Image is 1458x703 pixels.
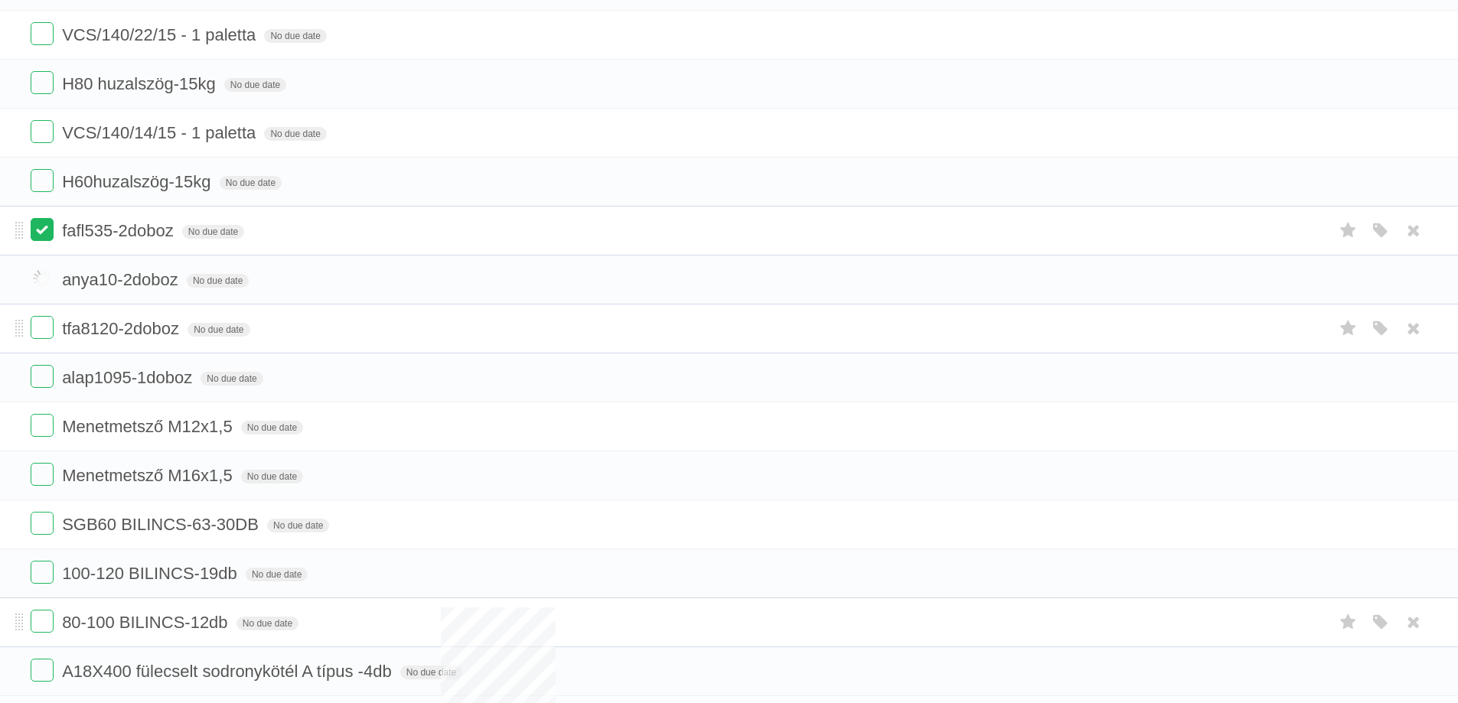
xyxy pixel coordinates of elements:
[31,267,54,290] label: Done
[201,372,263,386] span: No due date
[1334,218,1363,243] label: Star task
[241,470,303,483] span: No due date
[31,169,54,192] label: Done
[31,659,54,682] label: Done
[1334,610,1363,635] label: Star task
[267,519,329,532] span: No due date
[264,29,326,43] span: No due date
[31,316,54,339] label: Done
[1334,316,1363,341] label: Star task
[182,225,244,239] span: No due date
[264,127,326,141] span: No due date
[62,368,196,387] span: alap1095-1doboz
[62,466,236,485] span: Menetmetsző M16x1,5
[62,417,236,436] span: Menetmetsző M12x1,5
[31,610,54,633] label: Done
[400,666,462,679] span: No due date
[62,319,183,338] span: tfa8120-2doboz
[31,120,54,143] label: Done
[31,22,54,45] label: Done
[62,564,241,583] span: 100-120 BILINCS-19db
[62,662,396,681] span: A18X400 fülecselt sodronykötél A típus -4db
[31,414,54,437] label: Done
[220,176,282,190] span: No due date
[31,71,54,94] label: Done
[31,512,54,535] label: Done
[246,568,308,581] span: No due date
[62,221,178,240] span: fafl535-2doboz
[62,270,182,289] span: anya10-2doboz
[62,515,263,534] span: SGB60 BILINCS-63-30DB
[62,74,220,93] span: H80 huzalszög-15kg
[31,218,54,241] label: Done
[241,421,303,434] span: No due date
[224,78,286,92] span: No due date
[62,172,214,191] span: H60huzalszög-15kg
[62,613,231,632] span: 80-100 BILINCS-12db
[62,123,259,142] span: VCS/140/14/15 - 1 paletta
[62,25,259,44] span: VCS/140/22/15 - 1 paletta
[188,323,250,337] span: No due date
[31,365,54,388] label: Done
[31,561,54,584] label: Done
[187,274,249,288] span: No due date
[31,463,54,486] label: Done
[236,617,298,630] span: No due date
